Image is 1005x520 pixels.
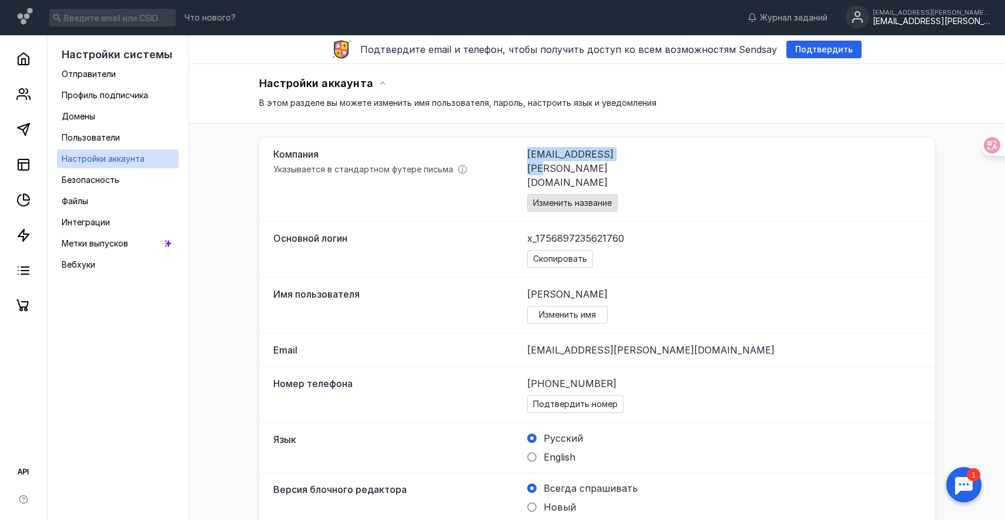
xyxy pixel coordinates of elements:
button: Изменить название [527,194,618,212]
span: Домены [62,111,95,121]
span: Метки выпусков [62,238,128,248]
span: Скопировать [533,254,587,264]
span: Пользователи [62,132,120,142]
a: Метки выпусков [57,234,179,253]
span: Имя пользователя [273,288,360,300]
div: [EMAIL_ADDRESS][PERSON_NAME][DOMAIN_NAME] [873,16,990,26]
span: Изменить имя [539,310,596,320]
a: Интеграции [57,213,179,232]
span: Интеграции [62,217,110,227]
span: Указывается в стандартном футере письма [273,164,453,174]
span: [PERSON_NAME] [527,288,608,300]
a: Профиль подписчика [57,86,179,105]
span: Изменить название [533,198,612,208]
span: [EMAIL_ADDRESS][PERSON_NAME][DOMAIN_NAME] [527,344,775,356]
button: Подтвердить номер [527,395,624,413]
span: Журнал заданий [760,12,828,24]
span: Основной логин [273,232,347,244]
span: Email [273,344,297,356]
span: Новый [544,501,576,513]
span: Вебхуки [62,259,95,269]
button: Подтвердить [786,41,862,58]
span: Подтвердите email и телефон, чтобы получить доступ ко всем возможностям Sendsay [360,44,777,55]
span: Номер телефона [273,378,353,389]
span: Файлы [62,196,88,206]
span: Что нового? [185,14,236,22]
span: Всегда спрашивать [544,482,638,494]
button: Изменить имя [527,306,608,324]
span: Язык [273,434,296,445]
span: В этом разделе вы можете изменить имя пользователя, пароль, настроить язык и уведомления [259,98,656,108]
span: Профиль подписчика [62,90,148,100]
span: Настройки системы [62,48,172,61]
a: Настройки аккаунта [57,149,179,168]
a: Журнал заданий [742,12,833,24]
a: Вебхуки [57,255,179,274]
a: Отправители [57,65,179,84]
input: Введите email или CSID [49,9,176,26]
span: [EMAIL_ADDRESS][PERSON_NAME][DOMAIN_NAME] [527,148,614,188]
span: Безопасность [62,175,119,185]
span: Компания [273,148,319,160]
a: Пользователи [57,128,179,147]
span: Настройки аккаунта [259,77,374,89]
a: Что нового? [179,14,242,22]
span: Отправители [62,69,116,79]
a: Безопасность [57,171,179,189]
a: Файлы [57,192,179,211]
span: Версия блочного редактора [273,484,407,495]
span: English [544,451,575,463]
span: x_1756897235621760 [527,231,624,245]
span: Подтвердить [795,45,853,55]
span: Настройки аккаунта [62,154,145,164]
a: Домены [57,107,179,126]
div: 1 [26,7,40,20]
span: [PHONE_NUMBER] [527,376,617,391]
button: Скопировать [527,250,593,268]
span: Русский [544,432,583,444]
span: Подтвердить номер [533,399,618,409]
div: [EMAIL_ADDRESS][PERSON_NAME][DOMAIN_NAME] [873,9,990,16]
